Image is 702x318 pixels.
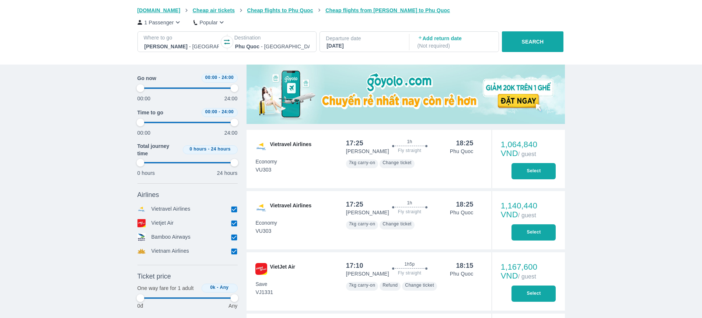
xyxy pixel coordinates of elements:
[346,271,389,277] font: [PERSON_NAME]
[346,148,389,154] font: [PERSON_NAME]
[221,109,234,114] font: 24:00
[349,283,376,288] font: 7kg carry-on
[193,18,226,26] button: Popular
[501,201,537,219] font: 1,140,440 VND
[137,191,159,198] font: Airlines
[137,143,170,156] font: Total journey time
[137,170,155,176] font: 0 hours
[518,151,536,157] font: / guest
[255,263,267,275] img: VJ
[527,291,541,296] font: Select
[221,75,234,80] font: 24:00
[456,201,473,208] font: 18:25
[208,146,209,152] font: -
[383,283,398,288] font: Refund
[137,110,164,115] font: Time to go
[256,167,272,173] font: VU303
[255,202,267,214] img: VU
[325,7,372,13] font: Cheap flights from
[205,75,217,80] font: 00:00
[270,141,312,147] font: Vietravel Airlines
[270,264,295,270] font: VietJet Air
[456,262,473,269] font: 18:15
[511,224,556,241] button: Select
[527,229,541,235] font: Select
[256,220,277,226] font: Economy
[137,7,181,13] font: [DOMAIN_NAME]
[450,271,473,277] font: Phu Quoc
[210,285,216,290] font: 0k
[256,228,272,234] font: VU303
[407,200,412,205] font: 1h
[346,139,363,147] font: 17:25
[448,43,450,49] font: )
[256,159,277,165] font: Economy
[425,7,450,13] font: Phu Quoc
[137,7,565,14] nav: breadcrumb
[144,35,172,41] font: Where to go
[151,206,191,212] font: Vietravel Airlines
[217,170,238,176] font: 24 hours
[211,146,231,152] font: 24 hours
[511,286,556,302] button: Select
[137,303,143,309] font: 0đ
[346,210,389,215] font: [PERSON_NAME]
[383,221,412,227] font: Change ticket
[289,7,313,13] font: Phu Quoc
[217,285,218,290] font: -
[137,18,182,26] button: 1 Passenger
[205,109,217,114] font: 00:00
[404,262,415,267] font: 1h5p
[190,146,207,152] font: 0 hours
[234,35,261,41] font: Destination
[219,75,220,80] font: -
[220,285,229,290] font: Any
[511,163,556,179] button: Select
[151,248,189,254] font: Vietnam Airlines
[349,221,376,227] font: 7kg carry-on
[326,35,361,41] font: Departure date
[521,39,544,45] font: SEARCH
[518,273,536,280] font: / guest
[219,109,220,114] font: -
[247,7,287,13] font: Cheap flights to
[247,64,565,124] img: media-0
[527,168,541,173] font: Select
[450,210,473,215] font: Phu Quoc
[419,43,448,49] font: Not required
[346,201,363,208] font: 17:25
[423,35,462,41] font: Add return date
[137,273,171,280] font: Ticket price
[326,43,343,49] font: [DATE]
[501,262,537,280] font: 1,167,600 VND
[405,283,434,288] font: Change ticket
[418,43,419,49] font: (
[137,96,151,101] font: 00:00
[501,140,537,158] font: 1,064,840 VND
[137,285,194,291] font: One way fare for 1 adult
[228,303,238,309] font: Any
[450,148,473,154] font: Phu Quoc
[346,262,363,269] font: 17:10
[151,234,191,240] font: Bamboo Airways
[456,139,473,147] font: 18:25
[224,96,238,101] font: 24:00
[518,212,536,218] font: / guest
[349,160,376,165] font: 7kg carry-on
[224,130,238,136] font: 24:00
[407,139,412,144] font: 1h
[256,281,268,287] font: Save
[193,7,235,13] font: Cheap air tickets
[151,220,174,226] font: Vietjet Air
[137,75,156,81] font: Go now
[255,141,267,152] img: VU
[419,7,423,13] font: to
[137,130,151,136] font: 00:00
[383,160,412,165] font: Change ticket
[502,31,563,52] button: SEARCH
[200,20,218,25] font: Popular
[144,20,174,25] font: 1 Passenger
[270,203,312,208] font: Vietravel Airlines
[256,289,273,295] font: VJ1331
[373,7,417,13] font: [PERSON_NAME]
